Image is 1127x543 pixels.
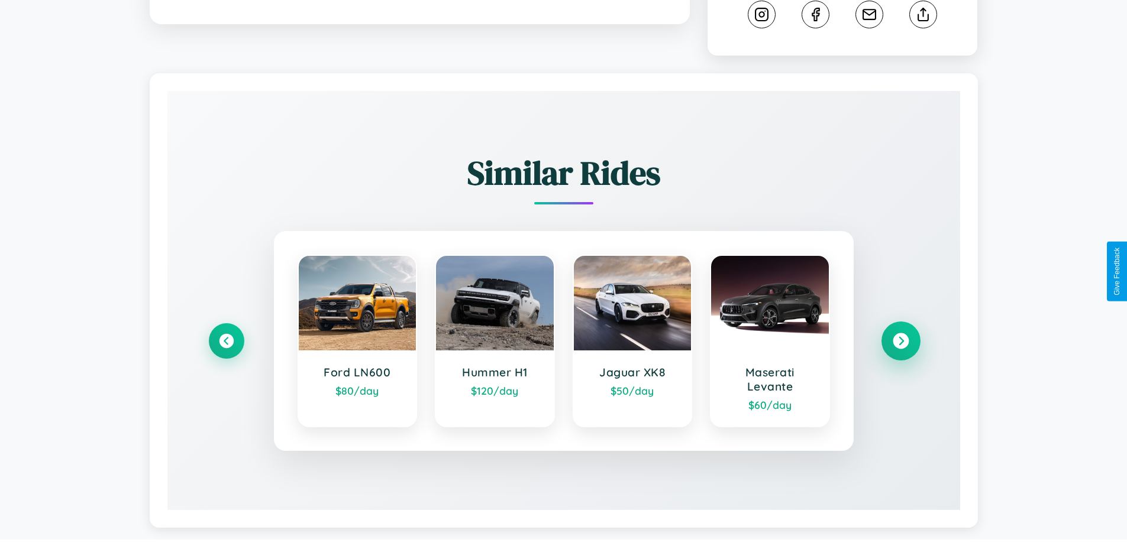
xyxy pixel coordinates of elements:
[573,255,693,427] a: Jaguar XK8$50/day
[586,365,680,379] h3: Jaguar XK8
[298,255,418,427] a: Ford LN600$80/day
[435,255,555,427] a: Hummer H1$120/day
[311,365,405,379] h3: Ford LN600
[723,398,817,411] div: $ 60 /day
[448,384,542,397] div: $ 120 /day
[311,384,405,397] div: $ 80 /day
[209,150,919,196] h2: Similar Rides
[586,384,680,397] div: $ 50 /day
[710,255,830,427] a: Maserati Levante$60/day
[1113,248,1121,295] div: Give Feedback
[448,365,542,379] h3: Hummer H1
[723,365,817,394] h3: Maserati Levante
